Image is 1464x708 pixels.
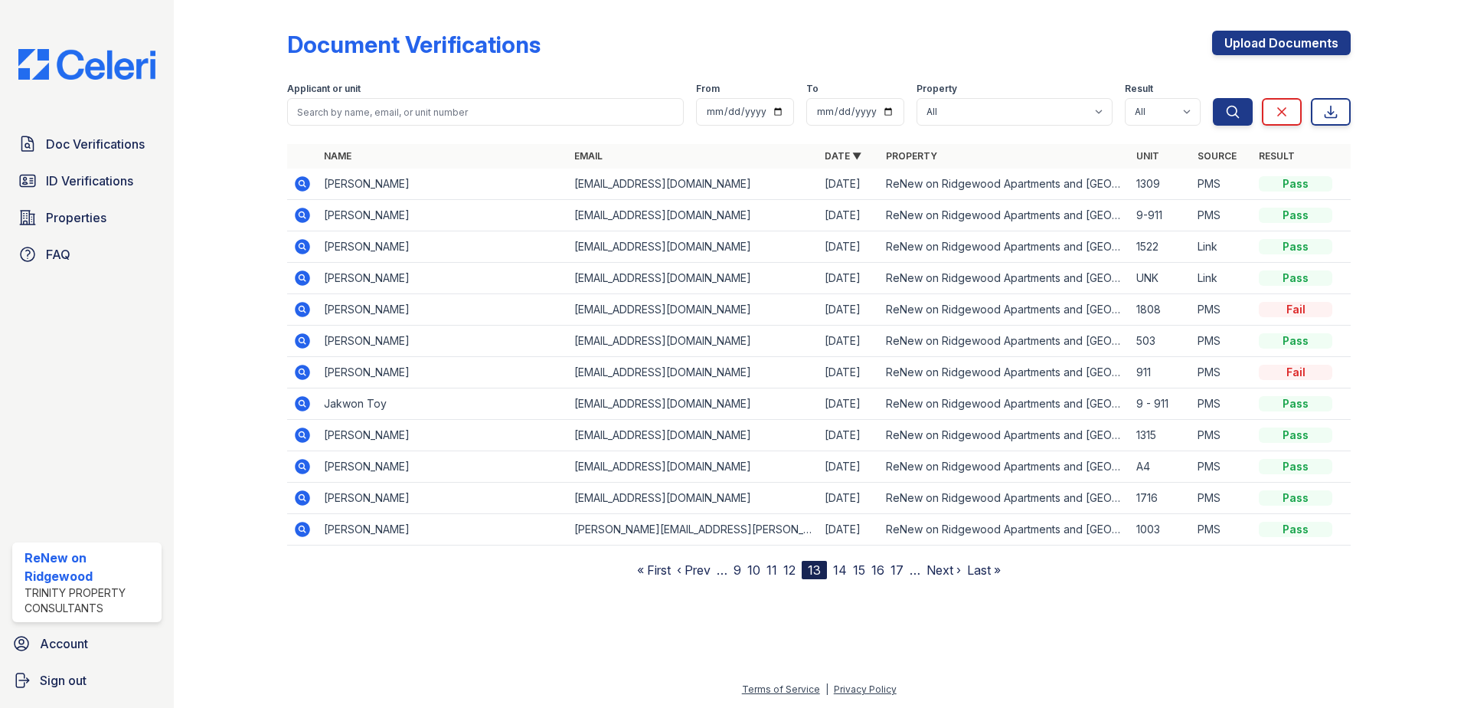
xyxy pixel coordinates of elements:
td: Link [1191,263,1253,294]
td: 9 - 911 [1130,388,1191,420]
td: [EMAIL_ADDRESS][DOMAIN_NAME] [568,388,819,420]
td: [DATE] [819,420,880,451]
a: Email [574,150,603,162]
td: A4 [1130,451,1191,483]
span: Sign out [40,671,87,690]
a: 12 [783,562,796,578]
a: Doc Verifications [12,129,162,159]
a: 16 [871,562,884,578]
td: [PERSON_NAME] [318,514,568,546]
td: PMS [1191,169,1253,200]
a: Date ▼ [825,150,861,162]
a: Sign out [6,665,168,696]
td: ReNew on Ridgewood Apartments and [GEOGRAPHIC_DATA] [880,200,1130,231]
div: Document Verifications [287,31,541,58]
a: FAQ [12,239,162,270]
label: Property [917,83,957,95]
span: ID Verifications [46,172,133,190]
td: [EMAIL_ADDRESS][DOMAIN_NAME] [568,294,819,326]
a: 15 [853,562,865,578]
a: ID Verifications [12,166,162,196]
td: [PERSON_NAME] [318,263,568,294]
div: | [825,683,828,695]
span: Doc Verifications [46,135,145,153]
td: [PERSON_NAME] [318,169,568,200]
label: To [806,83,819,95]
div: 13 [802,561,827,579]
td: [DATE] [819,451,880,483]
td: [DATE] [819,231,880,263]
div: Pass [1259,459,1332,474]
td: [DATE] [819,388,880,420]
td: [EMAIL_ADDRESS][DOMAIN_NAME] [568,200,819,231]
td: [DATE] [819,263,880,294]
td: [EMAIL_ADDRESS][DOMAIN_NAME] [568,483,819,514]
td: [EMAIL_ADDRESS][DOMAIN_NAME] [568,420,819,451]
div: Trinity Property Consultants [25,585,155,616]
td: [EMAIL_ADDRESS][DOMAIN_NAME] [568,451,819,483]
a: Privacy Policy [834,683,897,695]
label: Result [1125,83,1153,95]
td: PMS [1191,357,1253,388]
td: [EMAIL_ADDRESS][DOMAIN_NAME] [568,169,819,200]
td: [PERSON_NAME] [318,294,568,326]
td: PMS [1191,294,1253,326]
div: Pass [1259,208,1332,223]
a: Last » [967,562,1001,578]
td: [PERSON_NAME][EMAIL_ADDRESS][PERSON_NAME][DOMAIN_NAME] [568,514,819,546]
td: 1003 [1130,514,1191,546]
div: Pass [1259,490,1332,506]
a: 14 [833,562,847,578]
a: « First [637,562,671,578]
td: Link [1191,231,1253,263]
td: ReNew on Ridgewood Apartments and [GEOGRAPHIC_DATA] [880,231,1130,263]
td: [DATE] [819,357,880,388]
a: Terms of Service [742,683,820,695]
td: 1522 [1130,231,1191,263]
td: ReNew on Ridgewood Apartments and [GEOGRAPHIC_DATA] [880,451,1130,483]
td: [DATE] [819,514,880,546]
td: ReNew on Ridgewood Apartments and [GEOGRAPHIC_DATA] [880,514,1130,546]
span: FAQ [46,245,70,264]
a: Property [886,150,937,162]
td: [DATE] [819,294,880,326]
div: Pass [1259,239,1332,254]
a: Unit [1136,150,1159,162]
td: UNK [1130,263,1191,294]
div: Pass [1259,176,1332,192]
td: [PERSON_NAME] [318,357,568,388]
td: PMS [1191,514,1253,546]
td: [PERSON_NAME] [318,231,568,263]
td: ReNew on Ridgewood Apartments and [GEOGRAPHIC_DATA] [880,294,1130,326]
td: [EMAIL_ADDRESS][DOMAIN_NAME] [568,357,819,388]
a: Next › [926,562,961,578]
td: 1309 [1130,169,1191,200]
td: ReNew on Ridgewood Apartments and [GEOGRAPHIC_DATA] [880,388,1130,420]
td: [DATE] [819,483,880,514]
div: Pass [1259,270,1332,286]
div: Pass [1259,428,1332,443]
span: Account [40,634,88,653]
td: ReNew on Ridgewood Apartments and [GEOGRAPHIC_DATA] [880,263,1130,294]
a: 10 [747,562,760,578]
td: 503 [1130,326,1191,357]
td: 1716 [1130,483,1191,514]
a: 17 [890,562,904,578]
label: From [696,83,720,95]
td: [PERSON_NAME] [318,326,568,357]
label: Applicant or unit [287,83,361,95]
a: ‹ Prev [677,562,711,578]
div: Fail [1259,302,1332,317]
td: [DATE] [819,200,880,231]
a: Result [1259,150,1295,162]
td: [DATE] [819,326,880,357]
td: Jakwon Toy [318,388,568,420]
td: PMS [1191,420,1253,451]
td: 1808 [1130,294,1191,326]
td: [PERSON_NAME] [318,420,568,451]
td: ReNew on Ridgewood Apartments and [GEOGRAPHIC_DATA] [880,483,1130,514]
span: … [910,561,920,579]
td: ReNew on Ridgewood Apartments and [GEOGRAPHIC_DATA] [880,169,1130,200]
td: ReNew on Ridgewood Apartments and [GEOGRAPHIC_DATA] [880,420,1130,451]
